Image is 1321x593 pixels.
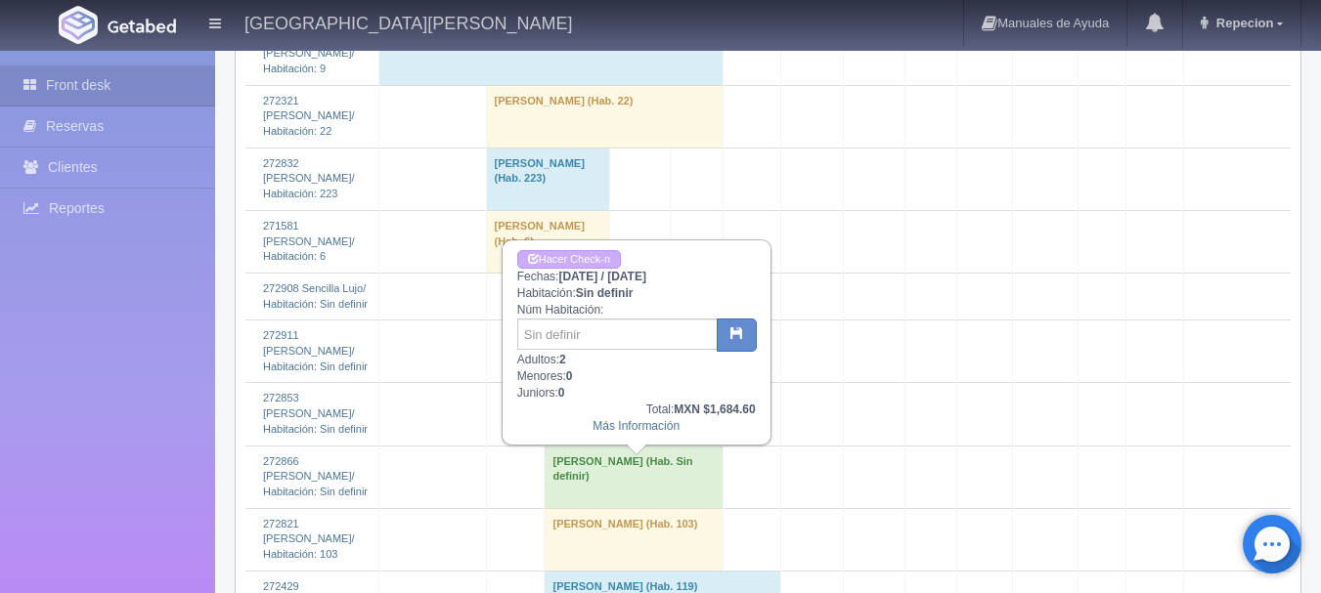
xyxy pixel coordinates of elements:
input: Sin definir [517,318,718,350]
a: 272908 Sencilla Lujo/Habitación: Sin definir [263,282,368,310]
div: Total: [517,402,756,418]
td: [PERSON_NAME] (Hab. 6) [486,210,610,273]
b: 0 [558,386,565,400]
b: 2 [559,353,566,366]
div: Fechas: Habitación: Núm Habitación: Adultos: Menores: Juniors: [504,241,770,444]
h4: [GEOGRAPHIC_DATA][PERSON_NAME] [244,10,572,34]
td: [PERSON_NAME] (Hab. 223) [486,148,610,210]
img: Getabed [108,19,176,33]
b: [DATE] / [DATE] [558,270,646,283]
td: [PERSON_NAME] (Hab. 22) [486,85,723,148]
a: 271581 [PERSON_NAME]/Habitación: 6 [263,220,355,262]
a: 264479 [PERSON_NAME]/Habitación: 9 [263,32,355,74]
b: Sin definir [576,286,634,300]
a: Hacer Check-in [517,250,621,269]
a: 272853 [PERSON_NAME]/Habitación: Sin definir [263,392,368,434]
a: 272321 [PERSON_NAME]/Habitación: 22 [263,95,355,137]
td: [PERSON_NAME] (Hab. Sin definir) [545,445,723,508]
b: MXN $1,684.60 [674,402,755,416]
a: 272821 [PERSON_NAME]/Habitación: 103 [263,518,355,560]
b: 0 [566,369,573,383]
td: [PERSON_NAME] (Hab. 103) [545,508,723,571]
span: Repecion [1211,16,1274,30]
a: Más Información [593,419,680,433]
a: 272866 [PERSON_NAME]/Habitación: Sin definir [263,455,368,497]
a: 272832 [PERSON_NAME]/Habitación: 223 [263,157,355,199]
img: Getabed [59,6,98,44]
a: 272911 [PERSON_NAME]/Habitación: Sin definir [263,329,368,371]
td: [PERSON_NAME] (Hab. 9) [379,22,724,85]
